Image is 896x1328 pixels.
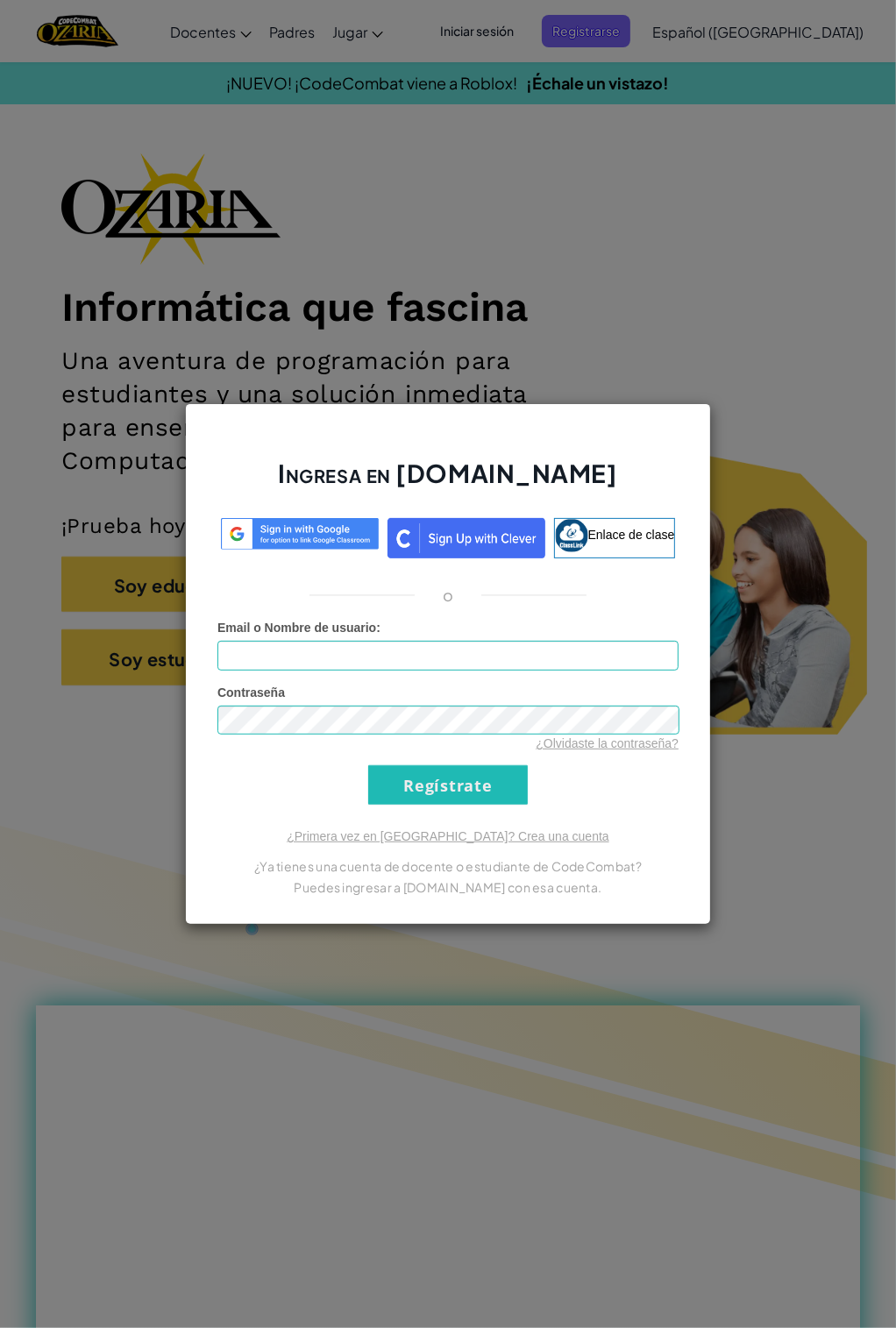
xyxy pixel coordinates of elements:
[221,518,379,550] img: log-in-google-sso.svg
[588,527,675,541] font: Enlace de clase
[217,685,285,700] font: Contraseña
[536,736,679,750] a: ¿Olvidaste la contraseña?
[443,585,453,605] font: o
[388,518,545,558] img: clever_sso_button@2x.png
[555,519,588,552] img: classlink-logo-small.png
[217,621,376,635] font: Email o Nombre de usuario
[376,621,380,635] font: :
[278,458,617,488] font: Ingresa en [DOMAIN_NAME]
[254,858,642,874] font: ¿Ya tienes una cuenta de docente o estudiante de CodeCombat?
[368,765,528,805] input: Regístrate
[294,879,601,895] font: Puedes ingresar a [DOMAIN_NAME] con esa cuenta.
[287,829,609,843] a: ¿Primera vez en [GEOGRAPHIC_DATA]? Crea una cuenta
